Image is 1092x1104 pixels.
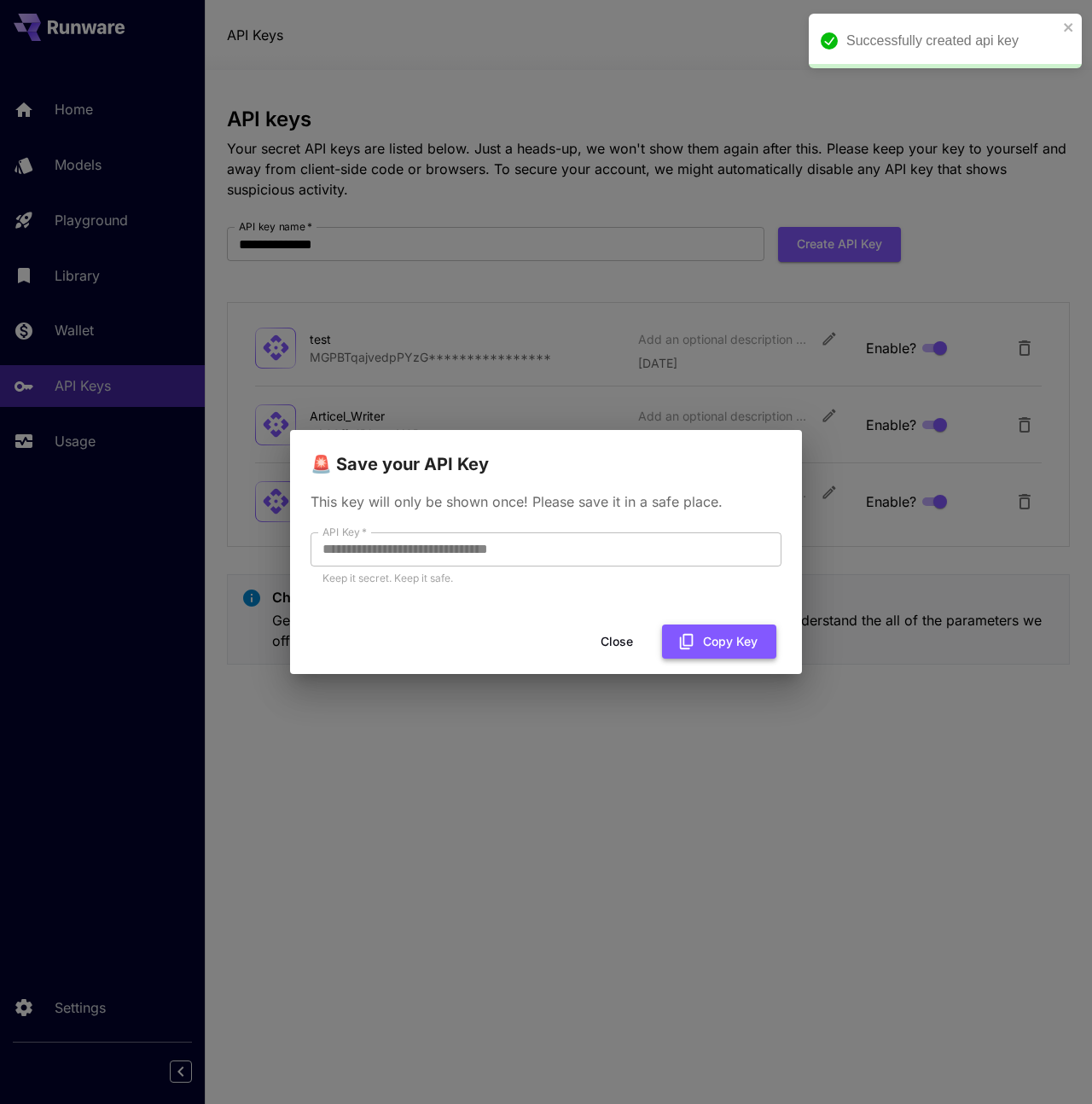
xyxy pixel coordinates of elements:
[322,525,367,539] label: API Key
[578,625,655,659] button: Close
[1063,20,1075,34] button: close
[290,430,802,478] h2: 🚨 Save your API Key
[662,625,776,659] button: Copy Key
[311,491,781,512] p: This key will only be shown once! Please save it in a safe place.
[322,570,770,587] p: Keep it secret. Keep it safe.
[846,31,1058,51] div: Successfully created api key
